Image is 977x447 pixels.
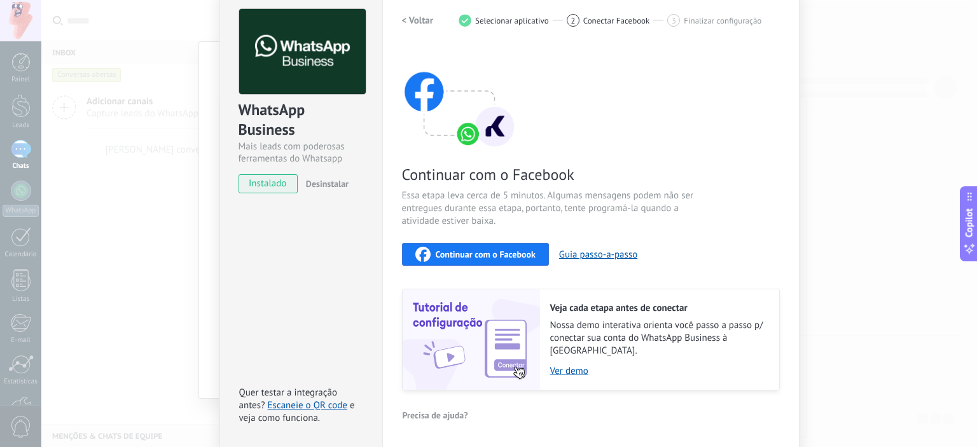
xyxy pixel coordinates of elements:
a: Escaneie o QR code [268,399,347,411]
span: Continuar com o Facebook [402,165,705,184]
button: Desinstalar [301,174,349,193]
span: Copilot [963,208,976,237]
span: Conectar Facebook [583,16,650,25]
span: Nossa demo interativa orienta você passo a passo p/ conectar sua conta do WhatsApp Business à [GE... [550,319,766,357]
span: Essa etapa leva cerca de 5 minutos. Algumas mensagens podem não ser entregues durante essa etapa,... [402,189,705,228]
span: Selecionar aplicativo [475,16,549,25]
div: Mais leads com poderosas ferramentas do Whatsapp [239,141,364,165]
span: Precisa de ajuda? [403,411,468,420]
span: instalado [239,174,297,193]
h2: < Voltar [402,15,434,27]
a: Ver demo [550,365,766,377]
button: < Voltar [402,9,434,32]
button: Precisa de ajuda? [402,406,469,425]
span: Desinstalar [306,178,349,189]
img: logo_main.png [239,9,366,95]
button: Continuar com o Facebook [402,243,549,266]
span: Quer testar a integração antes? [239,387,337,411]
div: WhatsApp Business [239,100,364,141]
span: Finalizar configuração [684,16,761,25]
span: Continuar com o Facebook [436,250,536,259]
span: 2 [571,15,575,26]
span: 3 [672,15,676,26]
span: e veja como funciona. [239,399,355,424]
h2: Veja cada etapa antes de conectar [550,302,766,314]
img: connect with facebook [402,47,516,149]
button: Guia passo-a-passo [559,249,637,261]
